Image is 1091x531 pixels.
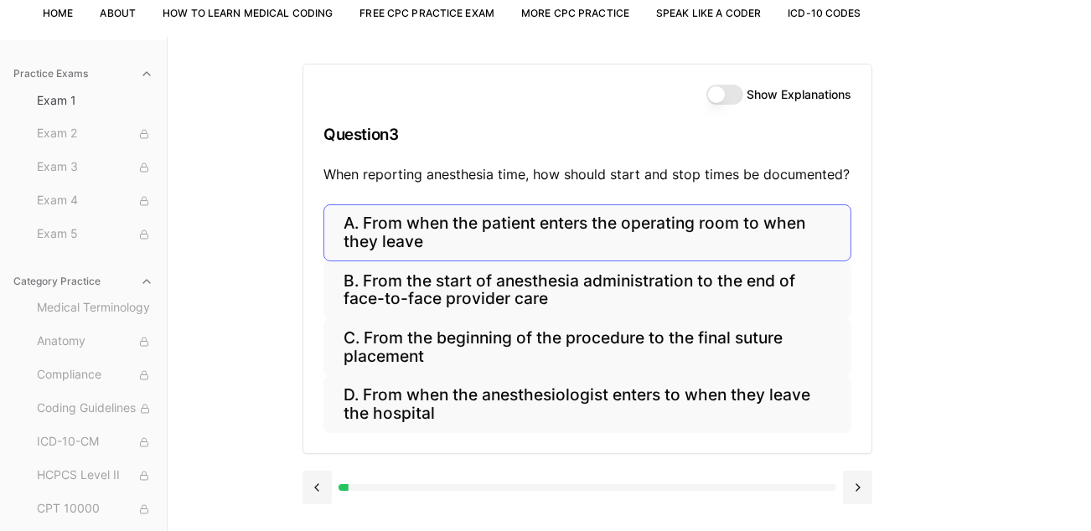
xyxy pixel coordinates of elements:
a: About [100,7,136,19]
button: HCPCS Level II [30,462,160,489]
button: Coding Guidelines [30,395,160,422]
span: Exam 4 [37,192,153,210]
button: D. From when the anesthesiologist enters to when they leave the hospital [323,376,851,433]
a: More CPC Practice [521,7,629,19]
h3: Question 3 [323,110,851,159]
button: Compliance [30,362,160,389]
button: Exam 2 [30,121,160,147]
button: C. From the beginning of the procedure to the final suture placement [323,318,851,375]
label: Show Explanations [747,89,851,101]
button: B. From the start of anesthesia administration to the end of face-to-face provider care [323,261,851,318]
button: CPT 10000 [30,496,160,523]
a: Free CPC Practice Exam [359,7,494,19]
span: HCPCS Level II [37,467,153,485]
a: Speak Like a Coder [656,7,761,19]
button: Category Practice [7,268,160,295]
span: Anatomy [37,333,153,351]
span: ICD-10-CM [37,433,153,451]
button: A. From when the patient enters the operating room to when they leave [323,204,851,261]
span: CPT 10000 [37,500,153,518]
a: How to Learn Medical Coding [163,7,333,19]
p: When reporting anesthesia time, how should start and stop times be documented? [323,164,851,184]
button: Exam 3 [30,154,160,181]
button: Exam 4 [30,188,160,214]
span: Medical Terminology [37,299,153,317]
span: Compliance [37,366,153,384]
span: Exam 5 [37,225,153,244]
span: Exam 2 [37,125,153,143]
button: Anatomy [30,328,160,355]
button: Exam 1 [30,87,160,114]
a: Home [43,7,73,19]
button: ICD-10-CM [30,429,160,456]
button: Medical Terminology [30,295,160,322]
span: Exam 3 [37,158,153,177]
button: Exam 5 [30,221,160,248]
a: ICD-10 Codes [788,7,861,19]
span: Coding Guidelines [37,400,153,418]
span: Exam 1 [37,92,153,109]
button: Practice Exams [7,60,160,87]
